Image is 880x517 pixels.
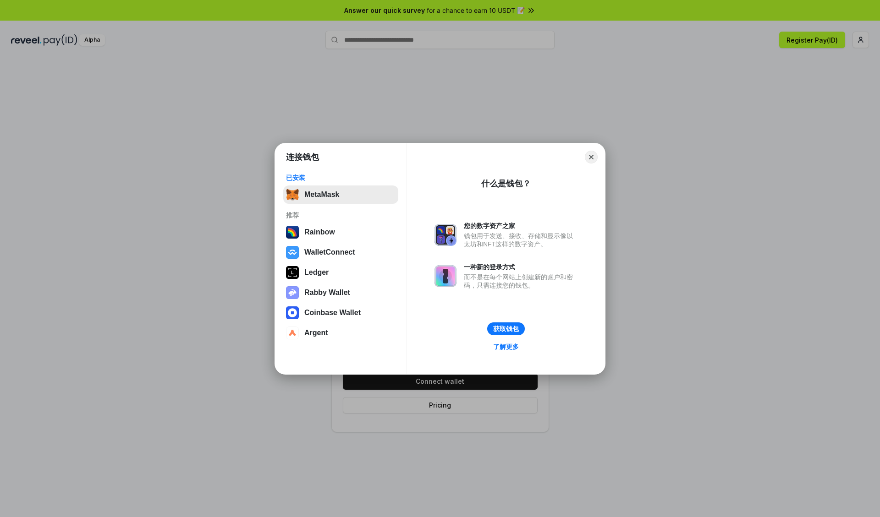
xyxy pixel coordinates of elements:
[434,265,456,287] img: svg+xml,%3Csvg%20xmlns%3D%22http%3A%2F%2Fwww.w3.org%2F2000%2Fsvg%22%20fill%3D%22none%22%20viewBox...
[286,226,299,239] img: svg+xml,%3Csvg%20width%3D%22120%22%20height%3D%22120%22%20viewBox%3D%220%200%20120%20120%22%20fil...
[434,224,456,246] img: svg+xml,%3Csvg%20xmlns%3D%22http%3A%2F%2Fwww.w3.org%2F2000%2Fsvg%22%20fill%3D%22none%22%20viewBox...
[286,246,299,259] img: svg+xml,%3Csvg%20width%3D%2228%22%20height%3D%2228%22%20viewBox%3D%220%200%2028%2028%22%20fill%3D...
[493,343,519,351] div: 了解更多
[464,273,577,289] div: 而不是在每个网站上创建新的账户和密码，只需连接您的钱包。
[304,248,355,256] div: WalletConnect
[585,151,598,163] button: Close
[286,174,396,182] div: 已安装
[283,223,398,241] button: Rainbow
[481,178,531,189] div: 什么是钱包？
[304,190,339,199] div: MetaMask
[464,222,577,230] div: 您的数字资产之家
[286,286,299,299] img: svg+xml,%3Csvg%20xmlns%3D%22http%3A%2F%2Fwww.w3.org%2F2000%2Fsvg%22%20fill%3D%22none%22%20viewBox...
[487,322,525,335] button: 获取钱包
[286,306,299,319] img: svg+xml,%3Csvg%20width%3D%2228%22%20height%3D%2228%22%20viewBox%3D%220%200%2028%2028%22%20fill%3D...
[304,228,335,236] div: Rainbow
[286,327,299,339] img: svg+xml,%3Csvg%20width%3D%2228%22%20height%3D%2228%22%20viewBox%3D%220%200%2028%2028%22%20fill%3D...
[304,268,329,277] div: Ledger
[464,232,577,248] div: 钱包用于发送、接收、存储和显示像以太坊和NFT这样的数字资产。
[304,288,350,297] div: Rabby Wallet
[286,152,319,163] h1: 连接钱包
[286,188,299,201] img: svg+xml,%3Csvg%20fill%3D%22none%22%20height%3D%2233%22%20viewBox%3D%220%200%2035%2033%22%20width%...
[304,329,328,337] div: Argent
[286,266,299,279] img: svg+xml,%3Csvg%20xmlns%3D%22http%3A%2F%2Fwww.w3.org%2F2000%2Fsvg%22%20width%3D%2228%22%20height%3...
[286,211,396,219] div: 推荐
[283,243,398,261] button: WalletConnect
[464,263,577,271] div: 一种新的登录方式
[283,324,398,342] button: Argent
[283,283,398,302] button: Rabby Wallet
[283,185,398,204] button: MetaMask
[304,309,361,317] div: Coinbase Wallet
[283,304,398,322] button: Coinbase Wallet
[283,263,398,282] button: Ledger
[488,341,524,353] a: 了解更多
[493,325,519,333] div: 获取钱包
